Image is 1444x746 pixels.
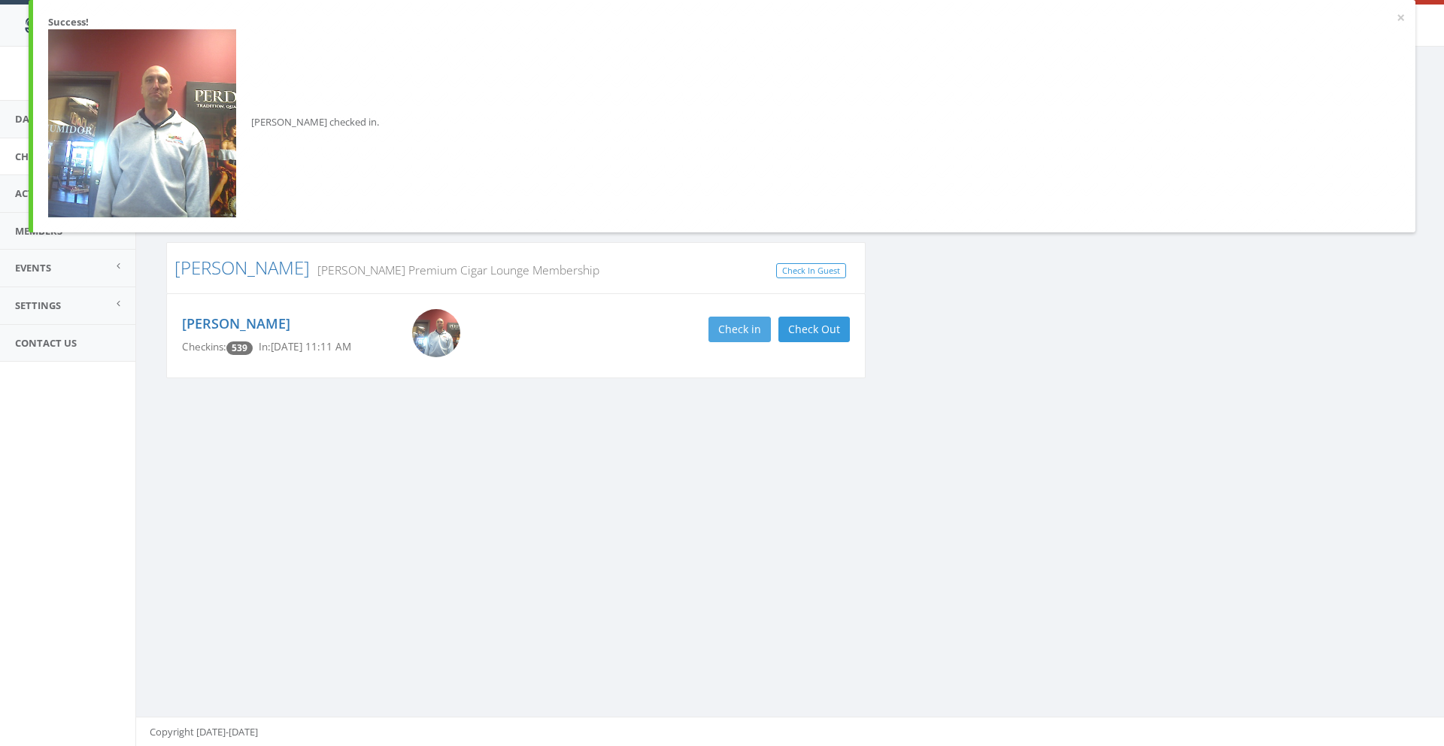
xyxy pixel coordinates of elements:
a: [PERSON_NAME] [174,255,310,280]
span: Contact Us [15,336,77,350]
span: In: [DATE] 11:11 AM [259,340,351,353]
img: speedin_logo.png [17,11,111,39]
span: Events [15,261,51,274]
a: Check In Guest [776,263,846,279]
span: Checkin count [226,341,253,355]
small: [PERSON_NAME] Premium Cigar Lounge Membership [310,262,599,278]
div: Success! [48,15,1400,29]
img: Justin_Ward.png [412,309,460,357]
button: × [1397,11,1405,26]
div: [PERSON_NAME] checked in. [48,29,1400,217]
a: [PERSON_NAME] [182,314,290,332]
button: Check Out [778,317,850,342]
span: Settings [15,299,61,312]
span: Members [15,224,62,238]
img: Justin_Ward.png [48,29,236,217]
button: Check in [708,317,771,342]
span: Checkins: [182,340,226,353]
